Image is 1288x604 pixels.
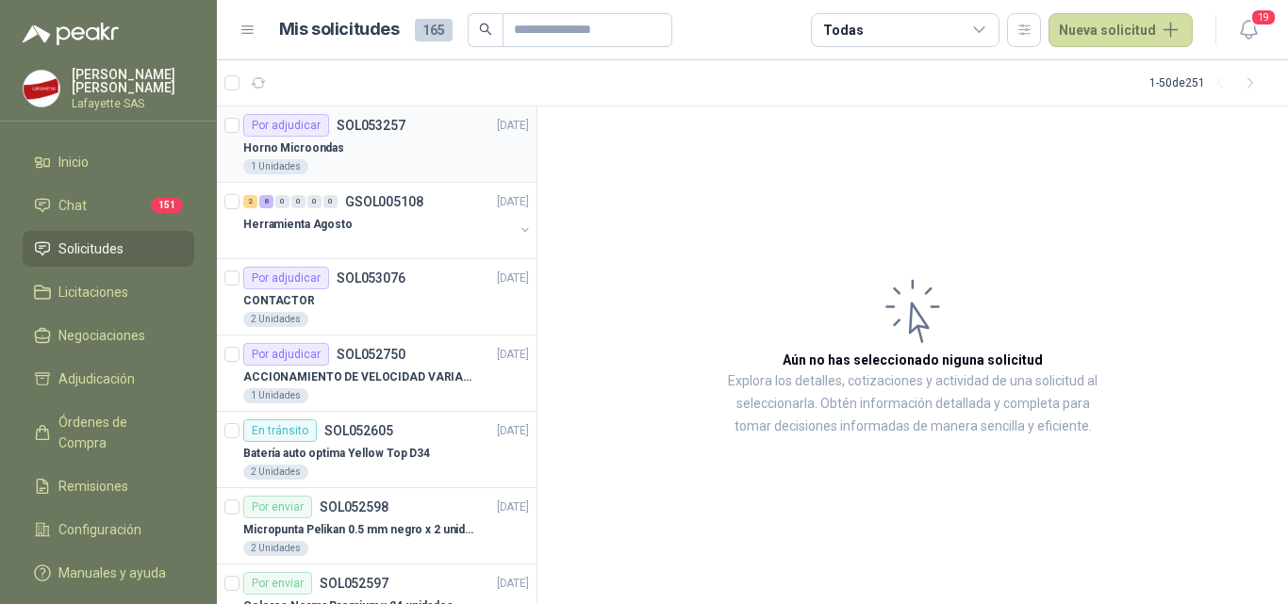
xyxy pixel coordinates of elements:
span: Solicitudes [58,238,124,259]
h1: Mis solicitudes [279,16,400,43]
a: Chat151 [23,188,194,223]
a: Inicio [23,144,194,180]
a: Remisiones [23,468,194,504]
span: Licitaciones [58,282,128,302]
p: [DATE] [497,117,529,135]
span: Chat [58,195,87,216]
p: Micropunta Pelikan 0.5 mm negro x 2 unidades [243,521,478,539]
a: Por enviarSOL052598[DATE] Micropunta Pelikan 0.5 mm negro x 2 unidades2 Unidades [217,488,537,564]
div: En tránsito [243,419,317,442]
p: Horno Microondas [243,139,344,157]
div: 1 Unidades [243,159,308,174]
p: SOL052597 [320,577,388,590]
div: 0 [291,195,305,208]
a: Manuales y ayuda [23,555,194,591]
p: SOL052605 [324,424,393,437]
p: [DATE] [497,346,529,364]
img: Company Logo [24,71,59,106]
p: SOL052750 [337,348,405,361]
p: Herramienta Agosto [243,216,353,234]
a: Por adjudicarSOL053076[DATE] CONTACTOR2 Unidades [217,259,537,335]
p: GSOL005108 [345,195,423,208]
span: Adjudicación [58,368,135,389]
span: 151 [151,198,183,213]
a: Configuración [23,512,194,547]
div: 0 [323,195,338,208]
div: 1 Unidades [243,388,308,403]
div: Por adjudicar [243,114,329,137]
a: Órdenes de Compra [23,404,194,461]
a: Por adjudicarSOL052750[DATE] ACCIONAMIENTO DE VELOCIDAD VARIABLE1 Unidades [217,335,537,412]
div: 2 Unidades [243,541,308,556]
span: Negociaciones [58,325,145,346]
button: 19 [1231,13,1265,47]
span: Manuales y ayuda [58,563,166,583]
p: [DATE] [497,422,529,440]
div: 0 [275,195,289,208]
a: Adjudicación [23,361,194,397]
span: search [479,23,492,36]
p: SOL053257 [337,119,405,132]
a: Negociaciones [23,318,194,353]
p: [DATE] [497,575,529,593]
div: 2 Unidades [243,312,308,327]
span: Órdenes de Compra [58,412,176,453]
p: SOL052598 [320,500,388,514]
p: [DATE] [497,269,529,287]
p: [DATE] [497,498,529,516]
p: ACCIONAMIENTO DE VELOCIDAD VARIABLE [243,368,478,386]
button: Nueva solicitud [1049,13,1193,47]
div: 1 - 50 de 251 [1149,68,1265,98]
p: Explora los detalles, cotizaciones y actividad de una solicitud al seleccionarla. Obtén informaci... [726,370,1099,438]
p: CONTACTOR [243,292,315,310]
div: Por enviar [243,572,312,595]
div: 0 [307,195,322,208]
a: 2 8 0 0 0 0 GSOL005108[DATE] Herramienta Agosto [243,190,533,251]
span: 19 [1250,8,1277,26]
span: 165 [415,19,453,41]
a: En tránsitoSOL052605[DATE] Batería auto optima Yellow Top D342 Unidades [217,412,537,488]
a: Por adjudicarSOL053257[DATE] Horno Microondas1 Unidades [217,106,537,183]
div: 8 [259,195,273,208]
p: SOL053076 [337,271,405,285]
img: Logo peakr [23,23,119,45]
div: Por adjudicar [243,343,329,366]
span: Remisiones [58,476,128,497]
p: [DATE] [497,193,529,211]
p: Lafayette SAS [72,98,194,109]
div: 2 [243,195,257,208]
span: Inicio [58,152,89,172]
h3: Aún no has seleccionado niguna solicitud [783,350,1043,370]
p: [PERSON_NAME] [PERSON_NAME] [72,68,194,94]
div: Todas [823,20,863,41]
div: Por adjudicar [243,267,329,289]
a: Solicitudes [23,231,194,267]
a: Licitaciones [23,274,194,310]
p: Batería auto optima Yellow Top D34 [243,445,430,463]
div: 2 Unidades [243,465,308,480]
span: Configuración [58,519,141,540]
div: Por enviar [243,496,312,518]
